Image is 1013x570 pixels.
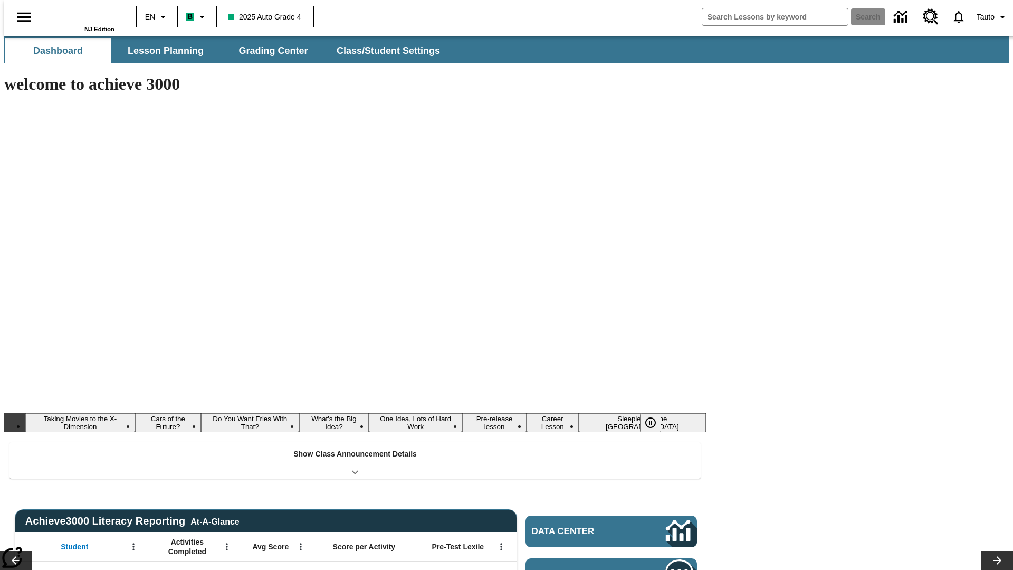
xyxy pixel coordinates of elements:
button: Grading Center [221,38,326,63]
span: Avg Score [252,542,289,552]
button: Class/Student Settings [328,38,448,63]
button: Slide 5 One Idea, Lots of Hard Work [369,413,462,432]
span: Pre-Test Lexile [432,542,484,552]
a: Data Center [887,3,916,32]
button: Boost Class color is mint green. Change class color [181,7,213,26]
button: Slide 4 What's the Big Idea? [299,413,369,432]
a: Resource Center, Will open in new tab [916,3,945,31]
div: Pause [640,413,672,432]
span: Achieve3000 Literacy Reporting [25,515,240,527]
span: Activities Completed [152,537,222,556]
span: NJ Edition [84,26,114,32]
button: Open Menu [219,539,235,555]
span: 2025 Auto Grade 4 [228,12,301,23]
span: Tauto [977,12,995,23]
div: At-A-Glance [190,515,239,527]
button: Open Menu [126,539,141,555]
span: Score per Activity [333,542,396,552]
button: Open Menu [493,539,509,555]
button: Slide 1 Taking Movies to the X-Dimension [25,413,135,432]
span: Data Center [532,526,630,537]
a: Home [46,5,114,26]
button: Language: EN, Select a language [140,7,174,26]
span: B [187,10,193,23]
div: Home [46,4,114,32]
button: Pause [640,413,661,432]
span: Student [61,542,88,552]
button: Slide 3 Do You Want Fries With That? [201,413,299,432]
button: Lesson carousel, Next [981,551,1013,570]
button: Open side menu [8,2,40,33]
div: SubNavbar [4,36,1009,63]
button: Slide 7 Career Lesson [527,413,579,432]
div: SubNavbar [4,38,450,63]
span: EN [145,12,155,23]
a: Notifications [945,3,972,31]
button: Dashboard [5,38,111,63]
button: Open Menu [293,539,309,555]
button: Lesson Planning [113,38,218,63]
h1: welcome to achieve 3000 [4,74,706,94]
a: Data Center [525,516,697,547]
input: search field [702,8,848,25]
button: Slide 2 Cars of the Future? [135,413,201,432]
button: Slide 8 Sleepless in the Animal Kingdom [579,413,706,432]
p: Show Class Announcement Details [293,449,417,460]
div: Show Class Announcement Details [9,442,701,479]
button: Slide 6 Pre-release lesson [462,413,526,432]
button: Profile/Settings [972,7,1013,26]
